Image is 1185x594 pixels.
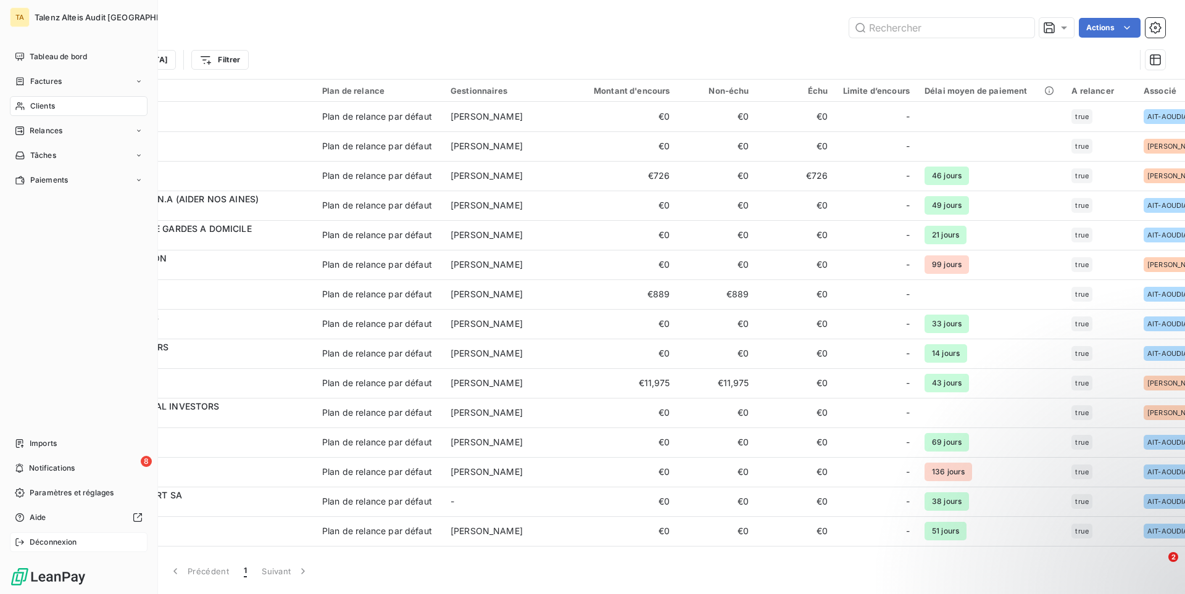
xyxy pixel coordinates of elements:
[906,466,910,478] span: -
[451,200,523,210] span: [PERSON_NAME]
[322,525,432,537] div: Plan de relance par défaut
[1075,379,1089,387] span: true
[925,196,969,215] span: 49 jours
[85,442,307,455] span: 071275
[30,150,56,161] span: Tâches
[572,516,678,546] td: €0
[1075,409,1089,416] span: true
[10,567,86,587] img: Logo LeanPay
[757,220,836,250] td: €0
[451,466,523,477] span: [PERSON_NAME]
[906,229,910,241] span: -
[30,438,57,449] span: Imports
[30,76,62,87] span: Factures
[757,516,836,546] td: €0
[322,86,436,96] div: Plan de relance
[906,436,910,448] span: -
[85,294,307,307] span: 030477
[85,146,307,159] span: 080040
[35,12,193,22] span: Talenz Alteis Audit [GEOGRAPHIC_DATA]
[843,86,910,96] div: Limite d’encours
[141,456,152,467] span: 8
[322,466,432,478] div: Plan de relance par défaut
[678,131,757,161] td: €0
[191,50,248,70] button: Filtrer
[322,170,432,182] div: Plan de relance par défaut
[757,427,836,457] td: €0
[685,86,749,96] div: Non-échu
[757,546,836,575] td: €0
[254,558,317,584] button: Suivant
[906,288,910,300] span: -
[322,406,432,419] div: Plan de relance par défaut
[925,86,1057,96] div: Délai moyen de paiement
[906,258,910,271] span: -
[451,377,523,388] span: [PERSON_NAME]
[322,110,432,123] div: Plan de relance par défaut
[925,433,969,452] span: 69 jours
[757,368,836,398] td: €0
[322,318,432,330] div: Plan de relance par défaut
[906,140,910,152] span: -
[572,339,678,368] td: €0
[678,546,757,575] td: €0
[451,348,523,358] span: [PERSON_NAME]
[925,226,967,244] span: 21 jours
[572,250,678,279] td: €0
[906,525,910,537] span: -
[30,512,46,523] span: Aide
[757,457,836,487] td: €0
[1075,231,1089,239] span: true
[30,51,87,62] span: Tableau de bord
[322,347,432,360] div: Plan de relance par défaut
[451,289,523,299] span: [PERSON_NAME]
[849,18,1034,38] input: Rechercher
[678,427,757,457] td: €0
[757,339,836,368] td: €0
[451,111,523,122] span: [PERSON_NAME]
[572,220,678,250] td: €0
[85,265,307,277] span: 030437
[572,398,678,427] td: €0
[162,558,236,584] button: Précédent
[1075,142,1089,150] span: true
[678,161,757,191] td: €0
[925,344,967,363] span: 14 jours
[451,437,523,447] span: [PERSON_NAME]
[451,318,523,329] span: [PERSON_NAME]
[85,235,307,247] span: 070110
[757,398,836,427] td: €0
[1075,468,1089,476] span: true
[451,407,523,418] span: [PERSON_NAME]
[85,472,307,484] span: 071340
[906,347,910,360] span: -
[322,199,432,212] div: Plan de relance par défaut
[85,194,259,204] span: ASSOCIATION A.N.A (AIDER NOS AINES)
[678,279,757,309] td: €889
[10,7,30,27] div: TA
[451,229,523,240] span: [PERSON_NAME]
[85,223,252,234] span: ASSOCIATION DE GARDES A DOMICILE
[1071,86,1129,96] div: A relancer
[925,492,969,511] span: 38 jours
[1168,552,1178,562] span: 2
[678,487,757,516] td: €0
[322,258,432,271] div: Plan de relance par défaut
[678,516,757,546] td: €0
[451,526,523,536] span: [PERSON_NAME]
[757,131,836,161] td: €0
[451,259,523,270] span: [PERSON_NAME]
[678,220,757,250] td: €0
[757,309,836,339] td: €0
[579,86,670,96] div: Montant d'encours
[906,377,910,389] span: -
[757,161,836,191] td: €726
[678,457,757,487] td: €0
[1075,350,1089,357] span: true
[572,309,678,339] td: €0
[1075,113,1089,120] span: true
[757,487,836,516] td: €0
[925,374,969,392] span: 43 jours
[85,353,307,366] span: 031257
[29,463,75,474] span: Notifications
